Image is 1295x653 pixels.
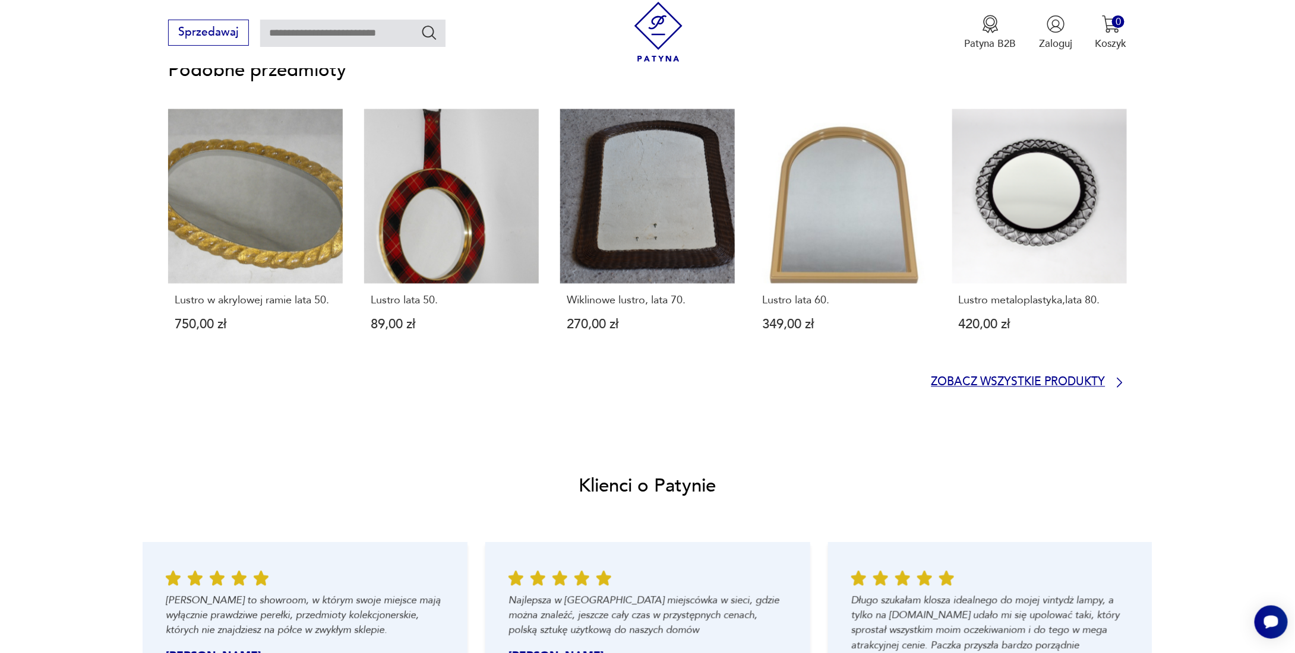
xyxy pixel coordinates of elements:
[188,571,203,586] img: Ikona gwiazdy
[530,571,545,586] img: Ikona gwiazdy
[168,20,248,46] button: Sprzedawaj
[168,62,1126,80] p: Podobne przedmioty
[1039,37,1072,50] p: Zaloguj
[763,295,924,307] p: Lustro lata 60.
[567,319,728,331] p: 270,00 zł
[567,295,728,307] p: Wiklinowe lustro, lata 70.
[1102,15,1120,33] img: Ikona koszyka
[166,571,181,586] img: Ikona gwiazdy
[574,571,589,586] img: Ikona gwiazdy
[175,319,336,331] p: 750,00 zł
[364,109,539,359] a: Lustro lata 50.Lustro lata 50.89,00 zł
[508,593,787,638] p: Najlepsza w [GEOGRAPHIC_DATA] miejscówka w sieci, gdzie można znaleźć, jeszcze cały czas w przyst...
[756,109,931,359] a: Lustro lata 60.Lustro lata 60.349,00 zł
[873,571,887,586] img: Ikona gwiazdy
[1112,15,1125,28] div: 0
[917,571,931,586] img: Ikona gwiazdy
[1255,606,1288,639] iframe: Smartsupp widget button
[596,571,611,586] img: Ikona gwiazdy
[939,571,953,586] img: Ikona gwiazdy
[1047,15,1065,33] img: Ikonka użytkownika
[168,28,248,38] a: Sprzedawaj
[166,593,444,638] p: [PERSON_NAME] to showroom, w którym swoje miejsce mają wyłącznie prawdziwe perełki, przedmioty ko...
[981,15,1000,33] img: Ikona medalu
[931,376,1127,390] a: Zobacz wszystkie produkty
[210,571,225,586] img: Ikona gwiazdy
[552,571,567,586] img: Ikona gwiazdy
[628,2,688,62] img: Patyna - sklep z meblami i dekoracjami vintage
[560,109,735,359] a: Wiklinowe lustro, lata 70.Wiklinowe lustro, lata 70.270,00 zł
[851,571,866,586] img: Ikona gwiazdy
[1095,15,1127,50] button: 0Koszyk
[965,15,1016,50] a: Ikona medaluPatyna B2B
[959,319,1120,331] p: 420,00 zł
[959,295,1120,307] p: Lustro metaloplastyka,lata 80.
[931,378,1106,388] p: Zobacz wszystkie produkty
[895,571,909,586] img: Ikona gwiazdy
[763,319,924,331] p: 349,00 zł
[1039,15,1072,50] button: Zaloguj
[371,295,532,307] p: Lustro lata 50.
[254,571,269,586] img: Ikona gwiazdy
[579,474,716,499] h2: Klienci o Patynie
[1095,37,1127,50] p: Koszyk
[175,295,336,307] p: Lustro w akrylowej ramie lata 50.
[965,37,1016,50] p: Patyna B2B
[168,109,343,359] a: Lustro w akrylowej ramie lata 50.Lustro w akrylowej ramie lata 50.750,00 zł
[421,24,438,41] button: Szukaj
[232,571,247,586] img: Ikona gwiazdy
[952,109,1127,359] a: Lustro metaloplastyka,lata 80.Lustro metaloplastyka,lata 80.420,00 zł
[508,571,523,586] img: Ikona gwiazdy
[965,15,1016,50] button: Patyna B2B
[371,319,532,331] p: 89,00 zł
